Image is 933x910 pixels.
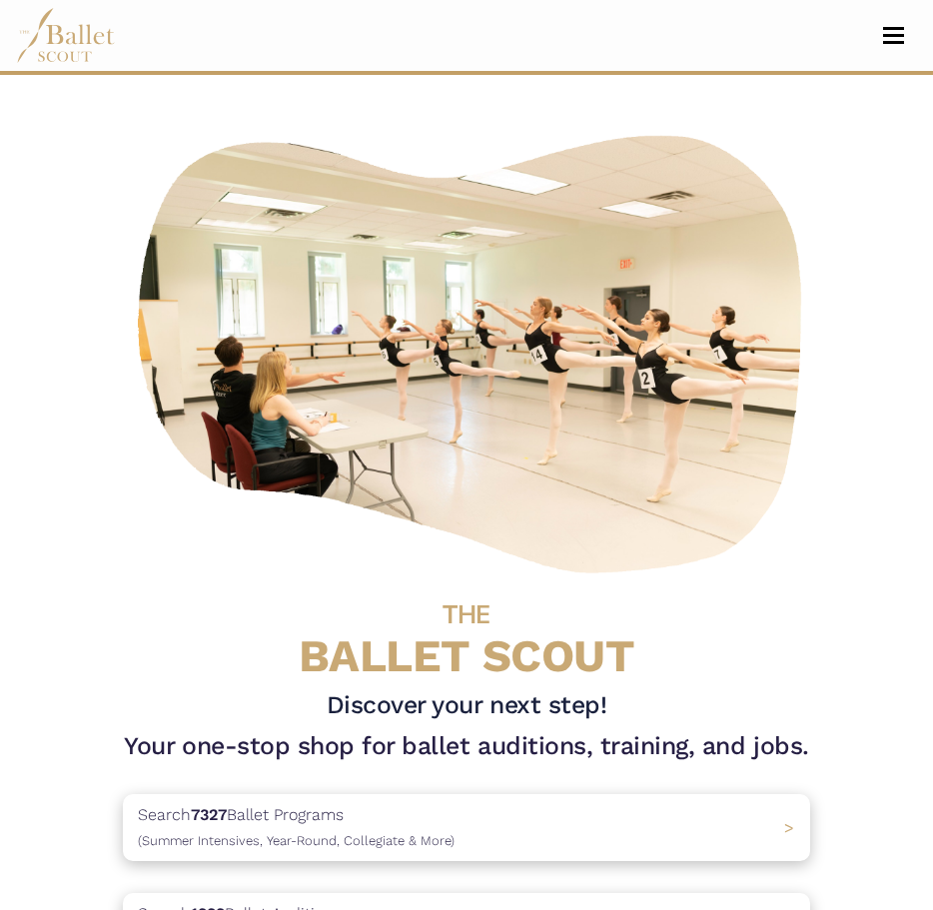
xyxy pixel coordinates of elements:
b: 7327 [191,805,227,824]
span: (Summer Intensives, Year-Round, Collegiate & More) [138,833,455,848]
a: Search7327Ballet Programs(Summer Intensives, Year-Round, Collegiate & More)> [123,794,810,861]
button: Toggle navigation [870,26,917,45]
h4: BALLET SCOUT [123,584,810,682]
span: > [784,818,794,837]
img: A group of ballerinas talking to each other in a ballet studio [123,115,826,584]
p: Search Ballet Programs [138,802,455,853]
h3: Discover your next step! [123,689,810,721]
span: THE [443,598,490,629]
h1: Your one-stop shop for ballet auditions, training, and jobs. [123,730,810,762]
